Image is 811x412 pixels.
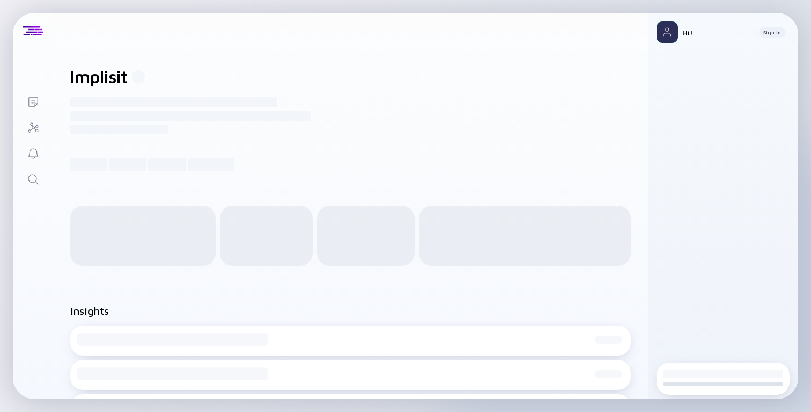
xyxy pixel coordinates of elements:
h2: Insights [70,305,109,317]
button: Sign In [759,27,785,38]
h1: Implisit [70,67,128,87]
a: Search [13,165,53,191]
img: Profile Picture [657,21,678,43]
a: Investor Map [13,114,53,140]
a: Lists [13,88,53,114]
div: Hi! [682,28,750,37]
a: Reminders [13,140,53,165]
